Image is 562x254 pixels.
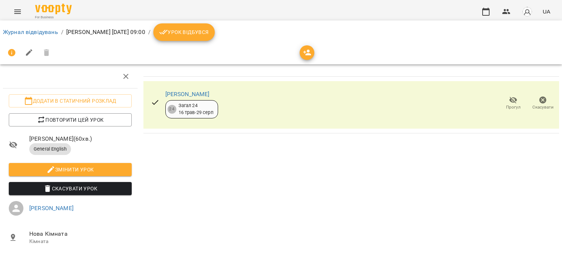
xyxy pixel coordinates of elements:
[522,7,532,17] img: avatar_s.png
[528,93,558,114] button: Скасувати
[15,184,126,193] span: Скасувати Урок
[29,238,132,245] p: Кімната
[61,28,63,37] li: /
[168,105,176,114] div: 24
[9,182,132,195] button: Скасувати Урок
[9,163,132,176] button: Змінити урок
[179,102,213,116] div: Загал 24 16 трав - 29 серп
[15,165,126,174] span: Змінити урок
[148,28,150,37] li: /
[165,91,210,98] a: [PERSON_NAME]
[29,205,74,212] a: [PERSON_NAME]
[9,3,26,20] button: Menu
[498,93,528,114] button: Прогул
[15,96,126,105] span: Додати в статичний розклад
[3,23,559,41] nav: breadcrumb
[35,15,72,20] span: For Business
[29,134,132,143] span: [PERSON_NAME] ( 60 хв. )
[9,113,132,126] button: Повторити цей урок
[9,94,132,107] button: Додати в статичний розклад
[543,8,550,15] span: UA
[159,28,209,37] span: Урок відбувся
[506,104,521,110] span: Прогул
[66,28,145,37] p: [PERSON_NAME] [DATE] 09:00
[532,104,554,110] span: Скасувати
[540,5,553,18] button: UA
[153,23,215,41] button: Урок відбувся
[15,115,126,124] span: Повторити цей урок
[29,146,71,152] span: General English
[35,4,72,14] img: Voopty Logo
[3,29,58,35] a: Журнал відвідувань
[29,230,132,238] span: Нова Кімната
